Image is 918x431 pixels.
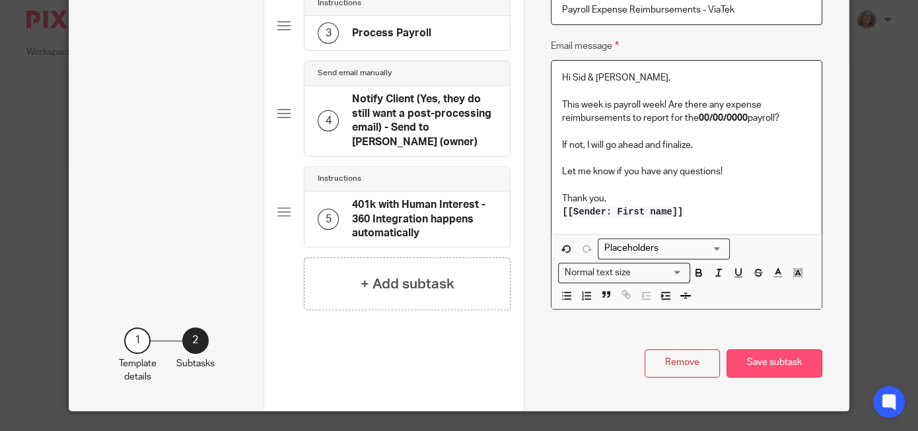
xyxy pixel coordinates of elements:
[318,22,339,44] div: 3
[562,139,810,152] p: If not, I will go ahead and finalize.
[598,238,730,259] div: Search for option
[182,327,209,354] div: 2
[598,238,730,259] div: Placeholders
[562,71,810,84] p: Hi Sid & [PERSON_NAME],
[124,327,151,354] div: 1
[635,266,682,280] input: Search for option
[562,165,810,178] p: Let me know if you have any questions!
[176,357,215,370] p: Subtasks
[558,263,690,283] div: Text styles
[726,349,822,378] button: Save subtask
[551,38,619,53] label: Email message
[558,263,690,283] div: Search for option
[318,174,361,184] h4: Instructions
[318,68,392,79] h4: Send email manually
[318,110,339,131] div: 4
[699,114,748,123] strong: 00/00/0000
[318,209,339,230] div: 5
[352,198,497,240] h4: 401k with Human Interest - 360 Integration happens automatically
[600,242,722,255] input: Search for option
[561,266,633,280] span: Normal text size
[562,98,810,125] p: This week is payroll week! Are there any expense reimbursements to report for the payroll?
[562,207,683,217] span: [[Sender: First name]]
[645,349,720,378] button: Remove
[352,26,431,40] h4: Process Payroll
[361,274,454,294] h4: + Add subtask
[119,357,157,384] p: Template details
[352,92,497,149] h4: Notify Client (Yes, they do still want a post-processing email) - Send to [PERSON_NAME] (owner)
[562,192,810,205] p: Thank you,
